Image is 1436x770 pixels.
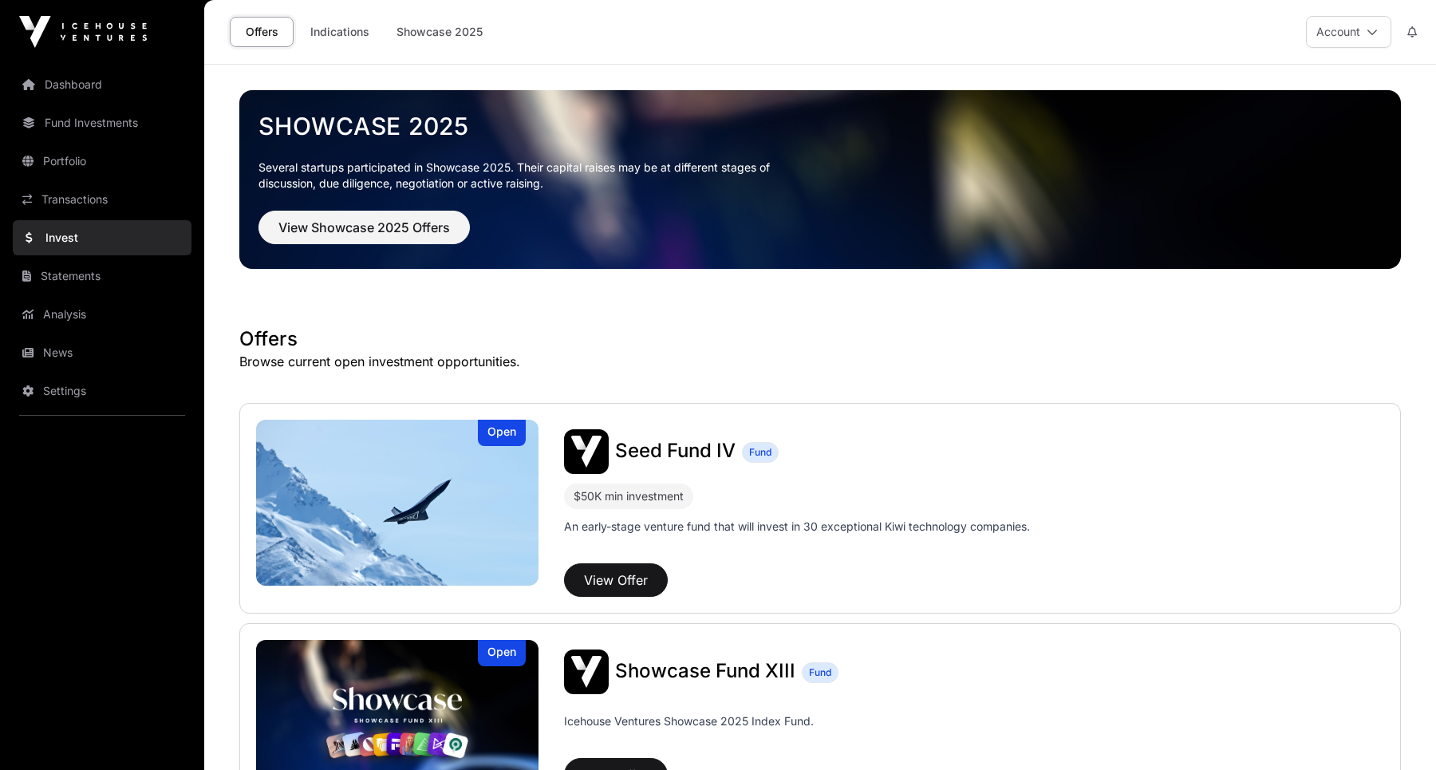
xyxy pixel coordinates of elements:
[258,112,1382,140] a: Showcase 2025
[300,17,380,47] a: Indications
[13,259,191,294] a: Statements
[239,326,1401,352] h1: Offers
[386,17,493,47] a: Showcase 2025
[13,297,191,332] a: Analysis
[1306,16,1391,48] button: Account
[256,420,538,586] a: Seed Fund IVOpen
[615,659,795,682] span: Showcase Fund XIII
[478,420,526,446] div: Open
[564,484,693,509] div: $50K min investment
[258,160,795,192] p: Several startups participated in Showcase 2025. Their capital raises may be at different stages o...
[13,335,191,370] a: News
[13,182,191,217] a: Transactions
[564,650,609,694] img: Showcase Fund XIII
[809,666,831,679] span: Fund
[478,640,526,666] div: Open
[13,67,191,102] a: Dashboard
[564,563,668,597] button: View Offer
[13,105,191,140] a: Fund Investments
[13,373,191,409] a: Settings
[1356,693,1436,770] iframe: Chat Widget
[615,441,736,462] a: Seed Fund IV
[258,227,470,243] a: View Showcase 2025 Offers
[564,429,609,474] img: Seed Fund IV
[258,211,470,244] button: View Showcase 2025 Offers
[615,661,795,682] a: Showcase Fund XIII
[13,220,191,255] a: Invest
[749,446,771,459] span: Fund
[239,90,1401,269] img: Showcase 2025
[278,218,450,237] span: View Showcase 2025 Offers
[564,519,1030,535] p: An early-stage venture fund that will invest in 30 exceptional Kiwi technology companies.
[256,420,538,586] img: Seed Fund IV
[230,17,294,47] a: Offers
[615,439,736,462] span: Seed Fund IV
[19,16,147,48] img: Icehouse Ventures Logo
[13,144,191,179] a: Portfolio
[564,713,814,729] p: Icehouse Ventures Showcase 2025 Index Fund.
[239,352,1401,371] p: Browse current open investment opportunities.
[574,487,684,506] div: $50K min investment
